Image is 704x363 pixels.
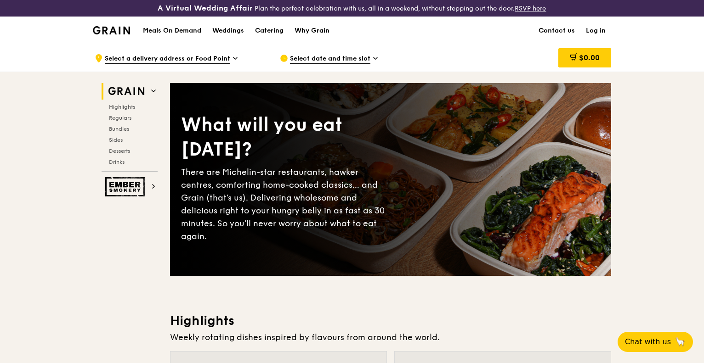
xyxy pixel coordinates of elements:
img: Ember Smokery web logo [105,177,148,196]
div: There are Michelin-star restaurants, hawker centres, comforting home-cooked classics… and Grain (... [181,166,391,243]
h3: Highlights [170,313,611,329]
span: Highlights [109,104,135,110]
span: Sides [109,137,123,143]
a: Weddings [207,17,250,45]
button: Chat with us🦙 [618,332,693,352]
a: Contact us [533,17,580,45]
div: Weddings [212,17,244,45]
div: What will you eat [DATE]? [181,112,391,162]
span: Desserts [109,148,130,154]
a: RSVP here [515,5,546,12]
h1: Meals On Demand [143,26,201,35]
div: Catering [255,17,284,45]
img: Grain [93,26,130,34]
span: Chat with us [625,336,671,347]
div: Weekly rotating dishes inspired by flavours from around the world. [170,331,611,344]
span: Select a delivery address or Food Point [105,54,230,64]
span: Select date and time slot [290,54,370,64]
span: 🦙 [675,336,686,347]
a: Catering [250,17,289,45]
h3: A Virtual Wedding Affair [158,4,253,13]
span: $0.00 [579,53,600,62]
span: Bundles [109,126,129,132]
img: Grain web logo [105,83,148,100]
div: Why Grain [295,17,329,45]
div: Plan the perfect celebration with us, all in a weekend, without stepping out the door. [117,4,586,13]
span: Regulars [109,115,131,121]
a: Log in [580,17,611,45]
a: GrainGrain [93,16,130,44]
span: Drinks [109,159,125,165]
a: Why Grain [289,17,335,45]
